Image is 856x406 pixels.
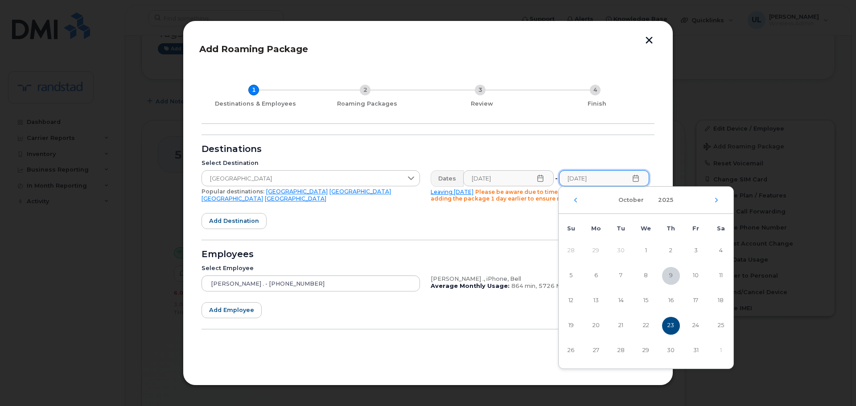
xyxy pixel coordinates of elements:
td: 25 [708,313,733,338]
td: 12 [559,288,584,313]
span: 15 [637,292,655,310]
span: We [641,225,651,232]
span: 23 [662,317,680,335]
span: 9 [662,267,680,285]
span: Please be aware due to time differences we recommend adding the package 1 day earlier to ensure n... [431,189,639,202]
span: 16 [662,292,680,310]
td: 22 [634,313,658,338]
td: 19 [559,313,584,338]
td: 27 [584,338,609,363]
div: - [553,170,560,186]
a: Leaving [DATE] [431,189,473,195]
span: 31 [687,342,705,360]
span: 30 [662,342,680,360]
span: 864 min, [511,283,537,289]
div: 3 [475,85,486,95]
span: 19 [562,317,580,335]
div: 2 [360,85,370,95]
td: 29 [584,238,609,263]
div: Choose Date [558,186,734,369]
span: 5 [562,267,580,285]
span: 14 [612,292,630,310]
div: Finish [543,100,651,107]
div: Destinations [202,146,654,153]
span: 20 [587,317,605,335]
td: 4 [708,238,733,263]
td: 1 [634,238,658,263]
span: 17 [687,292,705,310]
td: 5 [559,263,584,288]
td: 31 [683,338,708,363]
td: 2 [658,238,683,263]
span: 21 [612,317,630,335]
td: 8 [634,263,658,288]
td: 30 [609,238,634,263]
b: Average Monthly Usage: [431,283,510,289]
span: 28 [612,342,630,360]
div: Employees [202,251,654,258]
td: 24 [683,313,708,338]
span: 7 [612,267,630,285]
span: Popular destinations: [202,188,264,195]
td: 13 [584,288,609,313]
button: Add employee [202,302,262,318]
span: Add employee [209,306,254,314]
div: Select Employee [202,265,420,272]
span: 2 [662,242,680,260]
span: Fr [692,225,699,232]
button: Next Month [714,197,719,203]
td: 14 [609,288,634,313]
span: 11 [712,267,730,285]
button: Choose Year [653,192,679,208]
td: 28 [559,238,584,263]
td: 26 [559,338,584,363]
a: [GEOGRAPHIC_DATA] [329,188,391,195]
span: Mo [591,225,601,232]
button: Previous Month [573,197,578,203]
span: Tu [617,225,625,232]
div: Review [428,100,536,107]
span: 22 [637,317,655,335]
span: Add Roaming Package [199,44,308,54]
a: [GEOGRAPHIC_DATA] [266,188,328,195]
span: 8 [637,267,655,285]
span: 12 [562,292,580,310]
td: 17 [683,288,708,313]
span: Sa [717,225,725,232]
span: 5726 MB, [539,283,567,289]
span: 10 [687,267,705,285]
td: 15 [634,288,658,313]
button: Add destination [202,213,267,229]
div: Select Destination [202,160,420,167]
td: 18 [708,288,733,313]
td: 9 [658,263,683,288]
td: 1 [708,338,733,363]
span: 24 [687,317,705,335]
td: 10 [683,263,708,288]
span: Mexico [202,171,403,187]
span: Su [567,225,575,232]
div: [PERSON_NAME] ., iPhone, Bell [431,275,649,283]
span: 26 [562,342,580,360]
td: 20 [584,313,609,338]
a: [GEOGRAPHIC_DATA] [202,195,263,202]
td: 11 [708,263,733,288]
a: [GEOGRAPHIC_DATA] [265,195,326,202]
td: 6 [584,263,609,288]
input: Search device [202,275,420,291]
span: 25 [712,317,730,335]
span: Add destination [209,217,259,225]
span: 3 [687,242,705,260]
span: 27 [587,342,605,360]
button: Choose Month [613,192,649,208]
td: 30 [658,338,683,363]
td: 3 [683,238,708,263]
td: 29 [634,338,658,363]
span: 13 [587,292,605,310]
td: 16 [658,288,683,313]
td: 23 [658,313,683,338]
span: 4 [712,242,730,260]
span: 29 [637,342,655,360]
input: Please fill out this field [559,170,650,186]
div: 4 [590,85,601,95]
